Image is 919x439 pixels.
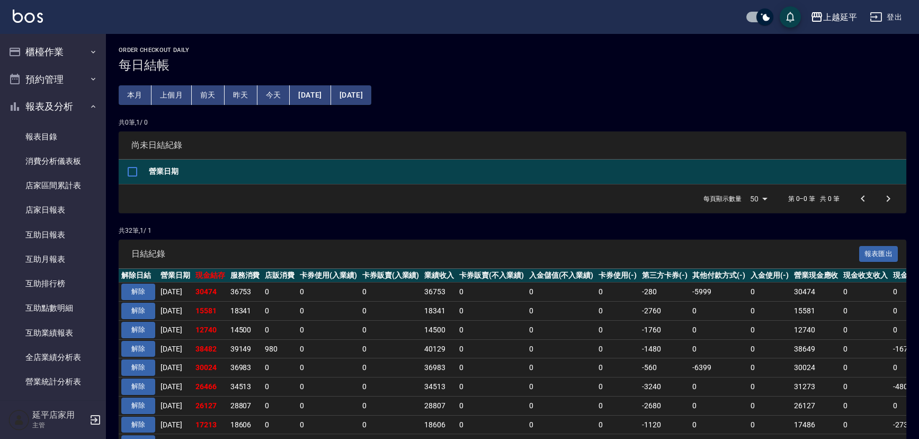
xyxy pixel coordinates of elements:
td: -2680 [639,396,690,415]
td: 0 [596,358,639,377]
td: 15581 [791,302,841,321]
a: 互助點數明細 [4,296,102,320]
td: 12740 [193,320,228,339]
th: 現金結存 [193,269,228,283]
td: -1120 [639,415,690,434]
td: 14500 [422,320,457,339]
a: 全店業績分析表 [4,345,102,370]
td: 0 [262,320,297,339]
td: [DATE] [158,320,193,339]
span: 尚未日結紀錄 [131,140,894,151]
td: 0 [690,320,748,339]
td: 0 [690,302,748,321]
td: [DATE] [158,377,193,397]
p: 每頁顯示數量 [703,194,742,204]
button: 預約管理 [4,66,102,93]
td: 0 [527,339,596,358]
td: 0 [297,358,360,377]
td: 0 [360,302,422,321]
td: 40129 [422,339,457,358]
td: 0 [457,339,527,358]
td: 0 [457,377,527,397]
th: 入金使用(-) [748,269,791,283]
p: 共 32 筆, 1 / 1 [119,226,906,235]
td: 0 [297,283,360,302]
td: [DATE] [158,339,193,358]
td: 0 [527,302,596,321]
button: 解除 [121,379,155,395]
th: 其他付款方式(-) [690,269,748,283]
button: 櫃檯作業 [4,38,102,66]
td: 0 [262,377,297,397]
td: 0 [596,339,639,358]
a: 消費分析儀表板 [4,149,102,173]
button: 解除 [121,341,155,357]
td: 0 [457,302,527,321]
td: 0 [841,283,890,302]
td: 0 [748,302,791,321]
td: 0 [262,358,297,377]
td: 0 [748,358,791,377]
td: 0 [457,396,527,415]
button: 登出 [866,7,906,27]
a: 互助日報表 [4,223,102,247]
button: 本月 [119,85,151,105]
td: 0 [360,320,422,339]
td: 0 [360,377,422,397]
td: 26466 [193,377,228,397]
th: 營業日期 [146,160,906,185]
h3: 每日結帳 [119,58,906,73]
td: 36753 [228,283,263,302]
td: 0 [748,283,791,302]
img: Logo [13,10,43,23]
td: 30024 [193,358,228,377]
td: -5999 [690,283,748,302]
td: 0 [360,358,422,377]
td: -6399 [690,358,748,377]
button: 昨天 [225,85,257,105]
td: 0 [841,302,890,321]
td: 18606 [228,415,263,434]
td: 0 [596,415,639,434]
th: 入金儲值(不入業績) [527,269,596,283]
button: 報表匯出 [859,246,898,262]
a: 互助月報表 [4,247,102,271]
td: [DATE] [158,415,193,434]
td: [DATE] [158,396,193,415]
h5: 延平店家用 [32,410,86,420]
td: 0 [457,283,527,302]
a: 報表目錄 [4,125,102,149]
a: 店家日報表 [4,198,102,222]
th: 現金收支收入 [841,269,890,283]
td: 0 [748,320,791,339]
a: 互助業績報表 [4,321,102,345]
td: 0 [841,396,890,415]
td: 38482 [193,339,228,358]
td: 36753 [422,283,457,302]
td: [DATE] [158,358,193,377]
td: 38649 [791,339,841,358]
td: 0 [841,320,890,339]
a: 報表匯出 [859,248,898,258]
td: 28807 [228,396,263,415]
td: -560 [639,358,690,377]
td: 17486 [791,415,841,434]
td: 0 [690,415,748,434]
td: 14500 [228,320,263,339]
td: 0 [527,320,596,339]
button: [DATE] [290,85,331,105]
td: 0 [297,377,360,397]
th: 第三方卡券(-) [639,269,690,283]
td: 18606 [422,415,457,434]
td: 26127 [791,396,841,415]
td: 15581 [193,302,228,321]
td: 0 [297,396,360,415]
button: 解除 [121,284,155,300]
td: 18341 [422,302,457,321]
td: 0 [841,377,890,397]
td: 0 [596,302,639,321]
div: 上越延平 [823,11,857,24]
button: 報表及分析 [4,93,102,120]
td: 0 [748,377,791,397]
td: 0 [360,396,422,415]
